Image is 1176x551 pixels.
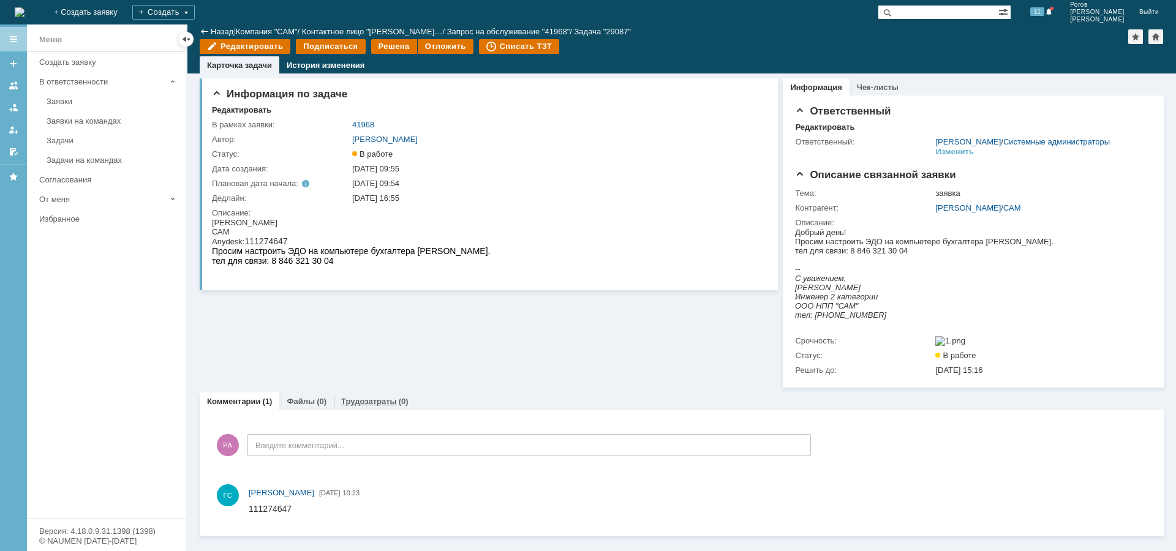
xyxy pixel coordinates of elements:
[4,120,23,140] a: Мои заявки
[4,76,23,96] a: Заявки на командах
[352,135,418,144] a: [PERSON_NAME]
[795,351,933,361] div: Статус:
[233,26,235,36] div: |
[795,336,933,346] div: Срочность:
[795,105,891,117] span: Ответственный
[42,151,184,170] a: Задачи на командах
[39,214,165,223] div: Избранное
[935,351,976,360] span: В работе
[935,365,982,375] span: [DATE] 15:16
[236,27,298,36] a: Компания "САМ"
[4,98,23,118] a: Заявки в моей ответственности
[935,137,1001,146] a: [PERSON_NAME]
[935,189,1145,198] div: заявка
[399,397,409,406] div: (0)
[212,193,350,203] div: Дедлайн:
[39,58,179,67] div: Создать заявку
[249,487,314,499] a: [PERSON_NAME]
[212,120,350,130] div: В рамках заявки:
[32,18,75,28] span: 111274647
[211,27,233,36] a: Назад
[39,77,165,86] div: В ответственности
[575,27,631,36] div: Задача "29087"
[352,179,760,189] div: [DATE] 09:54
[352,193,760,203] div: [DATE] 16:55
[47,97,179,106] div: Заявки
[42,92,184,111] a: Заявки
[1003,137,1110,146] a: Системные администраторы
[212,105,271,115] div: Редактировать
[447,27,575,36] div: /
[935,336,965,346] img: 1.png
[39,195,165,204] div: От меня
[287,61,364,70] a: История изменения
[15,7,24,17] img: logo
[212,164,350,174] div: Дата создания:
[795,203,933,213] div: Контрагент:
[217,434,239,456] span: РА
[1070,1,1125,9] span: Рогов
[352,149,393,159] span: В работе
[1070,9,1125,16] span: [PERSON_NAME]
[34,170,184,189] a: Согласования
[935,147,974,157] div: Изменить
[1148,29,1163,44] div: Сделать домашней страницей
[249,488,314,497] span: [PERSON_NAME]
[236,27,302,36] div: /
[4,142,23,162] a: Мои согласования
[1003,203,1021,212] a: САМ
[212,208,763,218] div: Описание:
[212,149,350,159] div: Статус:
[207,397,261,406] a: Комментарии
[935,203,1001,212] a: [PERSON_NAME]
[343,489,360,497] span: 10:23
[341,397,397,406] a: Трудозатраты
[34,53,184,72] a: Создать заявку
[795,137,933,147] div: Ответственный:
[857,83,899,92] a: Чек-листы
[352,120,374,129] a: 41968
[302,27,447,36] div: /
[39,175,179,184] div: Согласования
[39,32,62,47] div: Меню
[795,122,854,132] div: Редактировать
[42,131,184,150] a: Задачи
[207,61,272,70] a: Карточка задачи
[39,537,174,545] div: © NAUMEN [DATE]-[DATE]
[795,365,933,375] div: Решить до:
[795,218,1148,228] div: Описание:
[179,32,194,47] div: Скрыть меню
[212,88,347,100] span: Информация по задаче
[935,137,1110,147] div: /
[795,169,956,181] span: Описание связанной заявки
[263,397,273,406] div: (1)
[795,189,933,198] div: Тема:
[4,54,23,73] a: Создать заявку
[212,179,335,189] div: Плановая дата начала:
[1128,29,1143,44] div: Добавить в избранное
[15,7,24,17] a: Перейти на домашнюю страницу
[39,527,174,535] div: Версия: 4.18.0.9.31.1398 (1398)
[47,156,179,165] div: Задачи на командах
[47,116,179,126] div: Заявки на командах
[302,27,443,36] a: Контактное лицо "[PERSON_NAME]…
[447,27,570,36] a: Запрос на обслуживание "41968"
[47,136,179,145] div: Задачи
[790,83,842,92] a: Информация
[1070,16,1125,23] span: [PERSON_NAME]
[1030,7,1044,16] span: 11
[212,135,350,144] div: Автор:
[352,164,760,174] div: [DATE] 09:55
[287,397,315,406] a: Файлы
[42,111,184,130] a: Заявки на командах
[317,397,326,406] div: (0)
[319,489,341,497] span: [DATE]
[132,5,195,20] div: Создать
[998,6,1011,17] span: Расширенный поиск
[935,203,1145,213] div: /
